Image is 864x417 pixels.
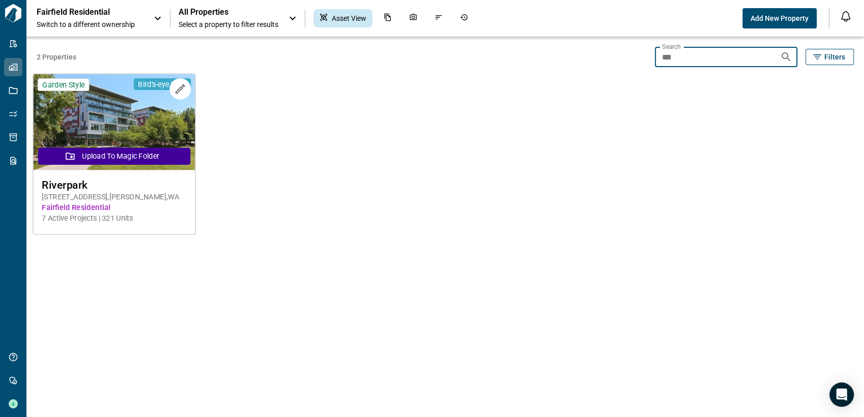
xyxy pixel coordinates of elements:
span: [STREET_ADDRESS] , [PERSON_NAME] , WA [42,192,187,202]
span: All Properties [179,7,278,17]
span: 2 Properties [37,52,651,62]
p: Fairfield Residential [37,7,128,17]
span: Garden Style [42,80,84,90]
div: Documents [378,9,398,27]
span: Fairfield Residential [42,202,187,213]
span: Switch to a different ownership [37,19,143,29]
img: property-asset [33,74,195,170]
span: Filters [824,52,845,62]
span: Select a property to filter results [179,19,278,29]
div: Open Intercom Messenger [829,382,854,407]
span: 7 Active Projects | 321 Units [42,213,187,224]
label: Search [662,42,681,51]
span: Riverpark [42,178,187,191]
button: Filters [805,49,854,65]
button: Add New Property [742,8,817,28]
div: Job History [454,9,474,27]
button: Open notification feed [838,8,854,24]
span: Bird's-eye View [138,79,187,89]
div: Asset View [313,9,372,27]
span: Asset View [332,13,366,23]
span: Add New Property [751,13,809,23]
button: Search properties [776,47,796,67]
div: Issues & Info [428,9,449,27]
div: Photos [403,9,423,27]
button: Upload to Magic Folder [38,147,190,165]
